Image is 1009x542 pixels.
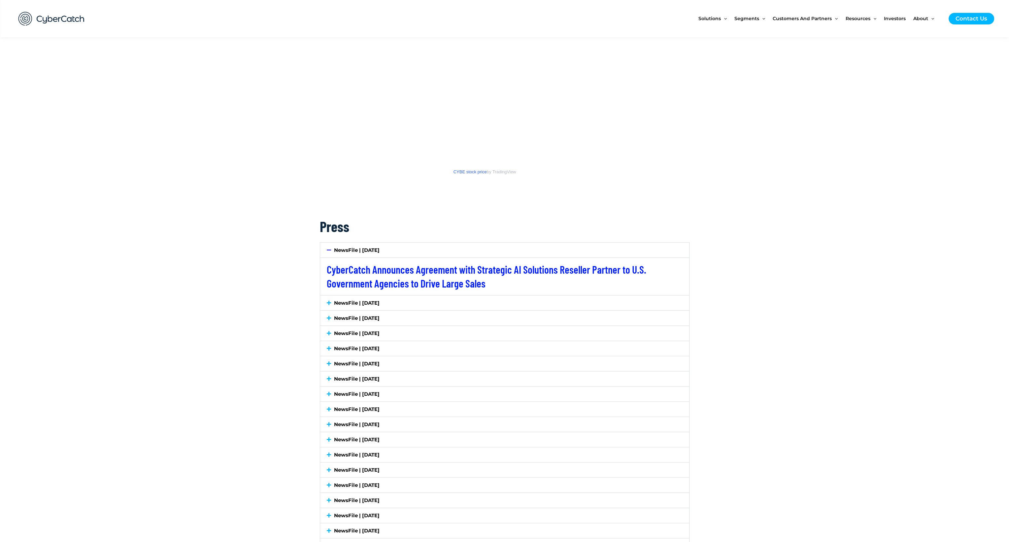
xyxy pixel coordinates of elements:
[759,5,765,32] span: Menu Toggle
[320,326,689,341] div: NewsFile | [DATE]
[334,391,380,397] a: NewsFile | [DATE]
[698,5,721,32] span: Solutions
[334,330,380,336] a: NewsFile | [DATE]
[698,5,942,32] nav: Site Navigation: New Main Menu
[320,257,689,295] div: NewsFile | [DATE]
[320,12,650,167] iframe: symbol overview TradingView widget
[320,478,689,492] div: NewsFile | [DATE]
[320,402,689,417] div: NewsFile | [DATE]
[320,493,689,508] div: NewsFile | [DATE]
[320,371,689,386] div: NewsFile | [DATE]
[773,5,832,32] span: Customers and Partners
[334,497,380,503] a: NewsFile | [DATE]
[454,169,487,174] a: CYBE stock price
[334,247,380,253] a: NewsFile | [DATE]
[949,13,994,24] a: Contact Us
[334,300,380,306] a: NewsFile | [DATE]
[320,508,689,523] div: NewsFile | [DATE]
[320,341,689,356] div: NewsFile | [DATE]
[334,482,380,488] a: NewsFile | [DATE]
[832,5,838,32] span: Menu Toggle
[320,523,689,538] div: NewsFile | [DATE]
[334,345,380,352] a: NewsFile | [DATE]
[320,243,689,257] div: NewsFile | [DATE]
[913,5,928,32] span: About
[334,436,380,443] a: NewsFile | [DATE]
[884,5,906,32] span: Investors
[928,5,934,32] span: Menu Toggle
[334,452,380,458] a: NewsFile | [DATE]
[870,5,876,32] span: Menu Toggle
[334,406,380,412] a: NewsFile | [DATE]
[334,467,380,473] a: NewsFile | [DATE]
[846,5,870,32] span: Resources
[320,167,650,177] div: by TradingView
[320,417,689,432] div: NewsFile | [DATE]
[320,295,689,310] div: NewsFile | [DATE]
[334,512,380,519] a: NewsFile | [DATE]
[320,217,689,236] h2: Press
[884,5,913,32] a: Investors
[320,447,689,462] div: NewsFile | [DATE]
[734,5,759,32] span: Segments
[320,462,689,477] div: NewsFile | [DATE]
[334,376,380,382] a: NewsFile | [DATE]
[334,360,380,367] a: NewsFile | [DATE]
[334,421,380,427] a: NewsFile | [DATE]
[320,356,689,371] div: NewsFile | [DATE]
[721,5,727,32] span: Menu Toggle
[334,315,380,321] a: NewsFile | [DATE]
[327,263,646,289] a: CyberCatch Announces Agreement with Strategic AI Solutions Reseller Partner to U.S. Government Ag...
[320,432,689,447] div: NewsFile | [DATE]
[12,5,91,32] img: CyberCatch
[320,387,689,401] div: NewsFile | [DATE]
[320,311,689,325] div: NewsFile | [DATE]
[334,527,380,534] a: NewsFile | [DATE]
